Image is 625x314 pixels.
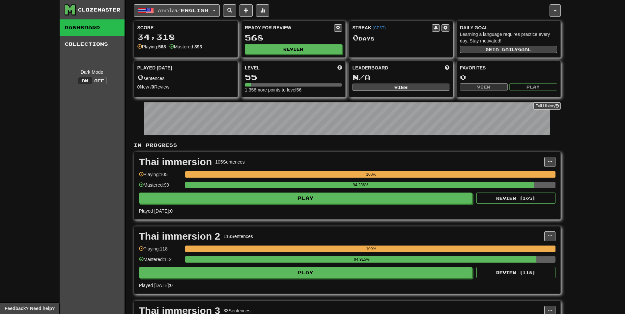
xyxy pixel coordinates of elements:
span: Played [DATE] [137,65,172,71]
span: Played [DATE]: 0 [139,283,173,288]
div: 94.915% [187,256,537,263]
button: Review (118) [476,267,555,278]
button: Search sentences [223,4,236,17]
div: 118 Sentences [223,233,253,240]
button: More stats [256,4,269,17]
div: 55 [245,73,342,81]
button: Review [245,44,342,54]
span: Level [245,65,260,71]
div: Favorites [460,65,557,71]
span: 0 [137,72,144,82]
div: Ready for Review [245,24,334,31]
button: Add sentence to collection [240,4,253,17]
p: In Progress [134,142,561,148]
div: Mastered: 112 [139,256,182,267]
strong: 0 [137,84,140,90]
div: Playing: 105 [139,171,182,182]
span: a daily [496,47,518,52]
button: View [353,84,450,91]
a: (CEST) [373,26,386,30]
button: Play [139,267,472,278]
a: Collections [60,36,125,52]
div: 34,318 [137,33,235,41]
div: New / Review [137,84,235,90]
strong: 568 [158,44,166,49]
div: Learning a language requires practice every day. Stay motivated! [460,31,557,44]
div: Playing: 118 [139,246,182,256]
span: Open feedback widget [5,305,55,312]
div: Thai immersion 2 [139,231,220,241]
button: On [78,77,92,84]
span: ภาษาไทย / English [158,8,209,13]
button: Review (105) [476,193,555,204]
div: Streak [353,24,432,31]
button: Seta dailygoal [460,46,557,53]
button: Play [139,193,472,204]
button: View [460,83,508,91]
div: Playing: [137,43,166,50]
div: Thai immersion [139,157,212,167]
strong: 393 [194,44,202,49]
div: Daily Goal [460,24,557,31]
div: Mastered: [169,43,202,50]
div: 100% [187,246,555,252]
a: Dashboard [60,19,125,36]
div: Score [137,24,235,31]
a: Full History [533,102,560,110]
div: Dark Mode [65,69,120,75]
div: 568 [245,34,342,42]
div: 94.286% [187,182,534,188]
span: Score more points to level up [337,65,342,71]
div: Clozemaster [78,7,121,13]
div: Day s [353,34,450,42]
span: Leaderboard [353,65,388,71]
span: Played [DATE]: 0 [139,208,173,214]
span: N/A [353,72,371,82]
div: Mastered: 99 [139,182,182,193]
button: ภาษาไทย/English [134,4,220,17]
div: 1,356 more points to level 56 [245,87,342,93]
button: Off [92,77,106,84]
div: 105 Sentences [215,159,245,165]
strong: 0 [152,84,154,90]
div: 83 Sentences [223,307,250,314]
div: sentences [137,73,235,82]
div: 0 [460,73,557,81]
button: Play [509,83,557,91]
div: 100% [187,171,555,178]
span: 0 [353,33,359,42]
span: This week in points, UTC [445,65,449,71]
